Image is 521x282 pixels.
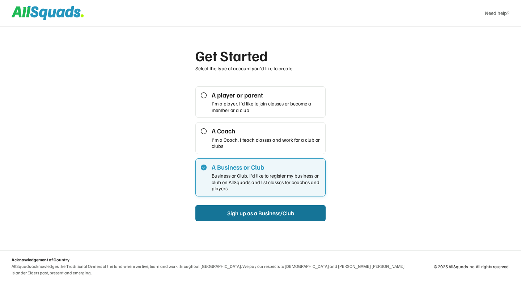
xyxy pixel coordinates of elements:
div: I'm a Coach. I teach classes and work for a club or clubs [212,137,321,149]
div: A player or parent [212,91,321,99]
div: Select the type of account you'd like to create [195,65,326,72]
div: © 2025 AllSquads Inc. All rights reserved. [434,264,509,269]
button: Sigh up as a Business/Club [195,205,326,221]
div: AllSquads acknowledges the Traditional Owners of the land where we live, learn and work throughou... [12,263,416,276]
div: A Business or Club [212,163,321,171]
a: Need help? [485,10,509,16]
div: Acknowledgement of Country [12,257,69,263]
div: Business or Club. I'd like to register my business or club on AllSquads and list classes for coac... [212,173,321,192]
div: Get Started [195,47,318,64]
div: A Coach [212,127,321,135]
div: I'm a player. I'd like to join classes or become a member or a club [212,100,321,113]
